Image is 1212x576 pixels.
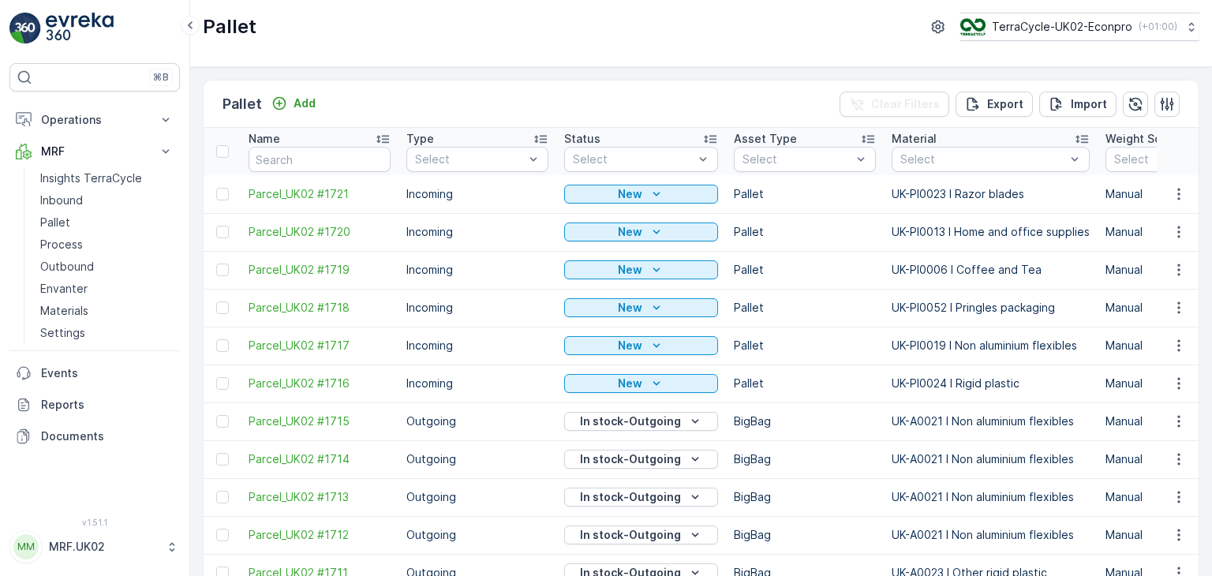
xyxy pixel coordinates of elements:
[249,131,280,147] p: Name
[46,13,114,44] img: logo_light-DOdMpM7g.png
[9,421,180,452] a: Documents
[892,451,1090,467] p: UK-A0021 I Non aluminium flexibles
[415,151,524,167] p: Select
[223,93,262,115] p: Pallet
[406,338,548,353] p: Incoming
[564,526,718,544] button: In stock-Outgoing
[40,193,83,208] p: Inbound
[892,489,1090,505] p: UK-A0021 I Non aluminium flexibles
[618,376,642,391] p: New
[734,224,876,240] p: Pallet
[892,262,1090,278] p: UK-PI0006 I Coffee and Tea
[216,339,229,352] div: Toggle Row Selected
[406,527,548,543] p: Outgoing
[987,96,1023,112] p: Export
[734,489,876,505] p: BigBag
[1139,21,1177,33] p: ( +01:00 )
[580,451,681,467] p: In stock-Outgoing
[406,300,548,316] p: Incoming
[40,170,142,186] p: Insights TerraCycle
[1105,131,1186,147] p: Weight Source
[9,389,180,421] a: Reports
[249,527,391,543] a: Parcel_UK02 #1712
[892,338,1090,353] p: UK-PI0019 I Non aluminium flexibles
[203,14,256,39] p: Pallet
[564,298,718,317] button: New
[34,278,180,300] a: Envanter
[580,527,681,543] p: In stock-Outgoing
[564,260,718,279] button: New
[892,413,1090,429] p: UK-A0021 I Non aluminium flexibles
[406,262,548,278] p: Incoming
[40,259,94,275] p: Outbound
[249,376,391,391] a: Parcel_UK02 #1716
[249,147,391,172] input: Search
[34,256,180,278] a: Outbound
[9,13,41,44] img: logo
[216,491,229,503] div: Toggle Row Selected
[892,224,1090,240] p: UK-PI0013 I Home and office supplies
[618,300,642,316] p: New
[49,539,158,555] p: MRF.UK02
[40,237,83,252] p: Process
[41,112,148,128] p: Operations
[734,413,876,429] p: BigBag
[216,188,229,200] div: Toggle Row Selected
[41,144,148,159] p: MRF
[249,262,391,278] a: Parcel_UK02 #1719
[564,185,718,204] button: New
[34,234,180,256] a: Process
[406,413,548,429] p: Outgoing
[249,413,391,429] a: Parcel_UK02 #1715
[992,19,1132,35] p: TerraCycle-UK02-Econpro
[960,13,1199,41] button: TerraCycle-UK02-Econpro(+01:00)
[580,413,681,429] p: In stock-Outgoing
[618,224,642,240] p: New
[564,488,718,507] button: In stock-Outgoing
[216,377,229,390] div: Toggle Row Selected
[34,322,180,344] a: Settings
[216,415,229,428] div: Toggle Row Selected
[573,151,694,167] p: Select
[406,451,548,467] p: Outgoing
[13,534,39,559] div: MM
[743,151,851,167] p: Select
[960,18,986,36] img: terracycle_logo_wKaHoWT.png
[734,262,876,278] p: Pallet
[249,186,391,202] a: Parcel_UK02 #1721
[734,131,797,147] p: Asset Type
[900,151,1065,167] p: Select
[734,338,876,353] p: Pallet
[956,92,1033,117] button: Export
[734,376,876,391] p: Pallet
[249,338,391,353] span: Parcel_UK02 #1717
[564,412,718,431] button: In stock-Outgoing
[9,530,180,563] button: MMMRF.UK02
[406,376,548,391] p: Incoming
[734,451,876,467] p: BigBag
[564,450,718,469] button: In stock-Outgoing
[9,357,180,389] a: Events
[580,489,681,505] p: In stock-Outgoing
[618,338,642,353] p: New
[40,325,85,341] p: Settings
[406,186,548,202] p: Incoming
[618,186,642,202] p: New
[216,453,229,466] div: Toggle Row Selected
[34,189,180,211] a: Inbound
[41,428,174,444] p: Documents
[1071,96,1107,112] p: Import
[406,224,548,240] p: Incoming
[406,131,434,147] p: Type
[564,223,718,241] button: New
[618,262,642,278] p: New
[249,451,391,467] a: Parcel_UK02 #1714
[34,300,180,322] a: Materials
[41,397,174,413] p: Reports
[40,215,70,230] p: Pallet
[249,489,391,505] span: Parcel_UK02 #1713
